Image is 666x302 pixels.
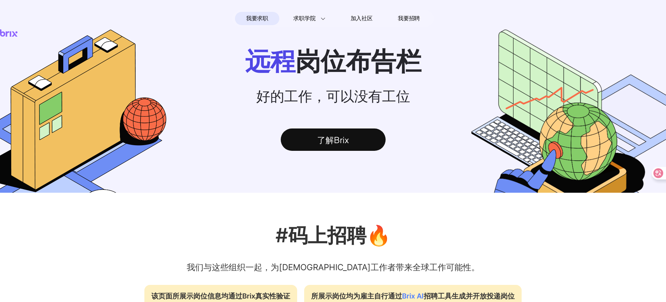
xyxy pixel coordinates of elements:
div: 了解Brix [281,128,386,151]
span: 我要招聘 [398,14,420,23]
span: 求职学院 [293,14,315,23]
span: 加入社区 [351,13,373,24]
span: 远程 [245,46,295,76]
span: 我要求职 [246,13,268,24]
span: Brix AI [402,292,424,300]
